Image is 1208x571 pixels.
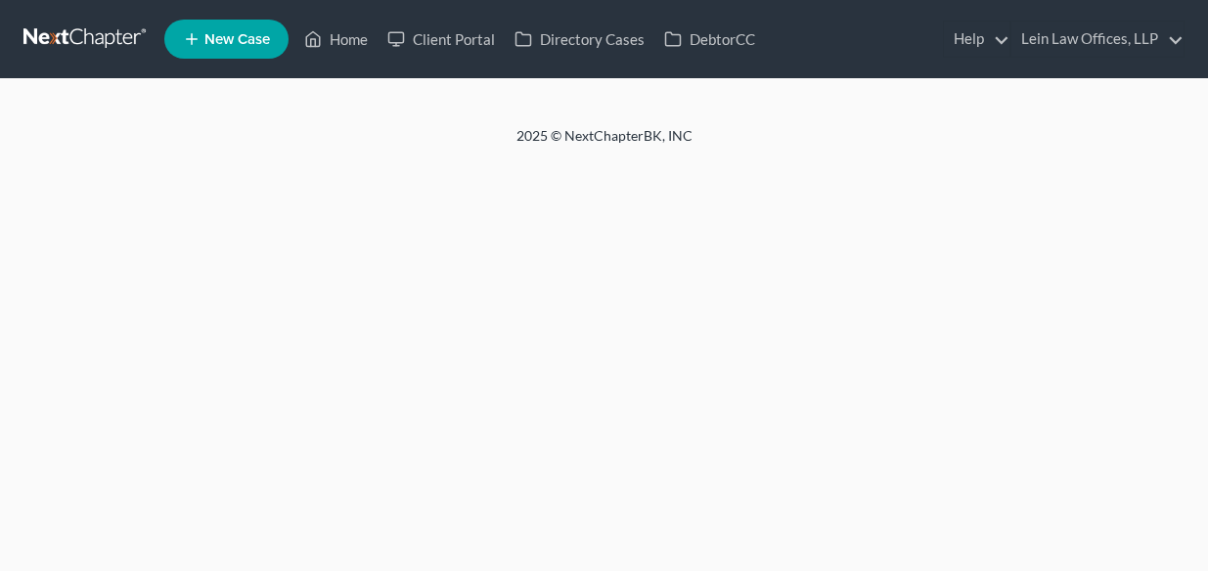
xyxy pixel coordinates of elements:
a: DebtorCC [654,22,765,57]
div: 2025 © NextChapterBK, INC [47,126,1162,161]
new-legal-case-button: New Case [164,20,289,59]
a: Lein Law Offices, LLP [1011,22,1184,57]
a: Client Portal [378,22,505,57]
a: Home [294,22,378,57]
a: Directory Cases [505,22,654,57]
a: Help [944,22,1009,57]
